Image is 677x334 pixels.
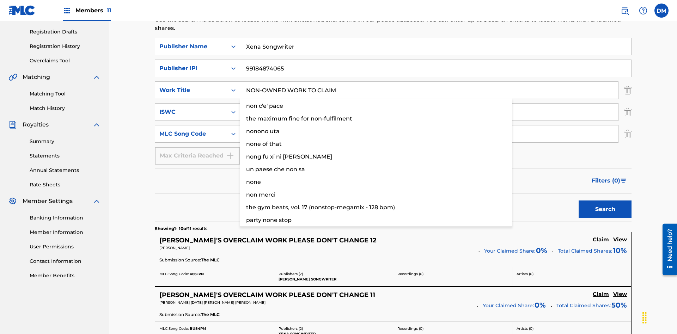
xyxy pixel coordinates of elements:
[593,236,609,243] h5: Claim
[159,291,375,299] h5: KRYSTAL'S OVERCLAIM WORK PLEASE DON'T CHANGE 11
[624,103,632,121] img: Delete Criterion
[246,166,305,173] span: un paese che non sa
[92,197,101,205] img: expand
[642,300,677,334] iframe: Chat Widget
[23,120,49,129] span: Royalties
[621,6,629,15] img: search
[517,326,627,331] p: Artists ( 0 )
[587,172,632,190] button: Filters (0)
[397,271,508,277] p: Recordings ( 0 )
[75,6,111,14] span: Members
[279,277,389,282] p: [PERSON_NAME] SONGWRITER
[8,5,36,16] img: MLC Logo
[190,272,204,276] span: K66FVN
[279,326,389,331] p: Publishers ( 2 )
[613,291,627,298] h5: View
[279,271,389,277] p: Publishers ( 2 )
[654,4,669,18] div: User Menu
[107,7,111,14] span: 11
[201,311,220,318] span: The MLC
[613,236,627,244] a: View
[190,326,206,331] span: BU84PM
[159,311,201,318] span: Submission Source:
[592,177,620,185] span: Filters ( 0 )
[621,179,627,183] img: filter
[30,43,101,50] a: Registration History
[63,6,71,15] img: Top Rightsholders
[92,120,101,129] img: expand
[30,152,101,160] a: Statements
[155,16,632,32] p: Use the search fields below to locate works with unclaimed shares within our public database. You...
[30,105,101,112] a: Match History
[92,73,101,81] img: expand
[23,197,73,205] span: Member Settings
[159,130,223,138] div: MLC Song Code
[159,326,189,331] span: MLC Song Code:
[613,236,627,243] h5: View
[159,42,223,51] div: Publisher Name
[246,191,275,198] span: non merci
[246,204,395,211] span: the gym beats, vol. 17 (nonstop-megamix - 128 bpm)
[30,258,101,265] a: Contact Information
[636,4,650,18] div: Help
[624,81,632,99] img: Delete Criterion
[624,125,632,143] img: Delete Criterion
[613,245,627,256] span: 10 %
[536,245,547,256] span: 0 %
[30,57,101,64] a: Overclaims Tool
[517,271,627,277] p: Artists ( 0 )
[159,108,223,116] div: ISWC
[246,103,283,109] span: non c'e' pace
[159,272,189,276] span: MLC Song Code:
[8,197,17,205] img: Member Settings
[30,229,101,236] a: Member Information
[484,247,535,255] span: Your Claimed Share:
[159,236,377,245] h5: KRYSTAL'S OVERCLAIM WORK PLEASE DON'T CHANGE 12
[558,248,612,254] span: Total Claimed Shares:
[30,181,101,188] a: Rate Sheets
[30,214,101,222] a: Banking Information
[30,28,101,36] a: Registration Drafts
[639,6,647,15] img: help
[159,64,223,73] div: Publisher IPI
[483,302,534,309] span: Your Claimed Share:
[30,272,101,279] a: Member Benefits
[246,217,292,223] span: party none stop
[23,73,50,81] span: Matching
[611,300,627,310] span: 50 %
[30,138,101,145] a: Summary
[246,141,282,147] span: none of that
[579,200,632,218] button: Search
[639,307,650,328] div: Drag
[613,291,627,299] a: View
[593,291,609,298] h5: Claim
[30,167,101,174] a: Annual Statements
[535,300,546,310] span: 0 %
[155,225,207,232] p: Showing 1 - 10 of 11 results
[201,257,220,263] span: The MLC
[8,120,17,129] img: Royalties
[246,153,332,160] span: nong fu xi ni [PERSON_NAME]
[556,302,611,309] span: Total Claimed Shares:
[246,128,280,135] span: nonono uta
[618,4,632,18] a: Public Search
[246,179,261,185] span: none
[246,115,352,122] span: the maximum fine for non-fulfilment
[155,38,632,222] form: Search Form
[30,90,101,98] a: Matching Tool
[657,221,677,279] iframe: Resource Center
[159,86,223,94] div: Work Title
[8,73,17,81] img: Matching
[159,300,266,305] span: [PERSON_NAME] [DATE] [PERSON_NAME] [PERSON_NAME]
[159,246,190,250] span: [PERSON_NAME]
[159,257,201,263] span: Submission Source:
[30,243,101,251] a: User Permissions
[397,326,508,331] p: Recordings ( 0 )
